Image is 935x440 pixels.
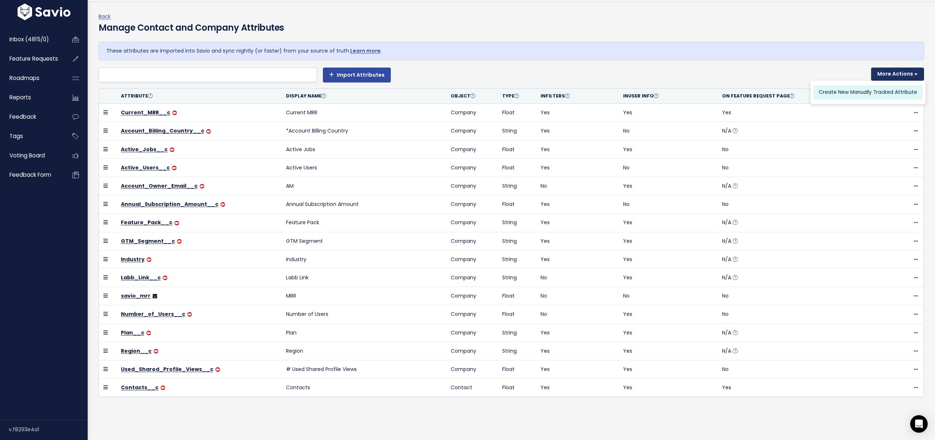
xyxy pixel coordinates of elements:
[2,147,61,164] a: Voting Board
[200,184,204,188] img: salesforce-icon.deb8f6f1a988.png
[121,200,218,208] a: Annual_Subscription_Amount__c
[718,89,883,104] th: On Feature Request Page
[718,287,883,305] td: No
[2,167,61,183] a: Feedback form
[446,324,498,342] td: Company
[446,177,498,195] td: Company
[502,93,519,99] span: Type
[446,122,498,140] td: Company
[282,140,447,158] td: Active Jobs
[153,294,157,298] img: logo.26a6f98a5b24.png
[446,379,498,397] td: Contact
[546,93,570,99] span: Filters
[498,195,536,214] td: Float
[121,237,175,245] a: GTM_Segment__c
[536,250,619,268] td: Yes
[121,310,185,318] a: Number_of_Users__c
[323,68,391,82] button: Import Attributes
[718,342,883,360] td: N/A
[718,158,883,177] td: No
[9,132,23,140] span: Tags
[282,158,447,177] td: Active Users
[498,177,536,195] td: String
[121,347,152,355] a: Region__c
[498,158,536,177] td: Float
[282,250,447,268] td: Industry
[619,140,718,158] td: Yes
[718,104,883,122] td: Yes
[2,128,61,145] a: Tags
[147,257,151,262] img: salesforce-icon.deb8f6f1a988.png
[718,214,883,232] td: N/A
[718,360,883,378] td: No
[282,195,447,214] td: Annual Subscription Amount
[536,324,619,342] td: Yes
[536,89,619,104] th: In
[9,420,88,439] div: v.f8293e4a1
[2,108,61,125] a: Feedback
[498,250,536,268] td: String
[619,268,718,287] td: Yes
[282,342,447,360] td: Region
[619,104,718,122] td: Yes
[121,329,144,336] a: Plan__c
[16,4,72,20] img: logo-white.9d6f32f41409.svg
[121,274,161,281] a: Labb_Link__c
[9,74,39,82] span: Roadmaps
[536,379,619,397] td: Yes
[619,89,718,104] th: In
[718,122,883,140] td: N/A
[619,158,718,177] td: No
[498,360,536,378] td: Float
[282,287,447,305] td: MRR
[99,13,111,20] a: Back
[282,177,447,195] td: AM
[446,158,498,177] td: Company
[121,292,150,299] a: savio_mrr
[536,232,619,250] td: Yes
[619,177,718,195] td: Yes
[813,85,923,100] a: Create New Manually Tracked Attribute
[451,93,475,99] span: Object
[2,50,61,67] a: Feature Requests
[146,331,151,335] img: salesforce-icon.deb8f6f1a988.png
[536,268,619,287] td: No
[154,349,158,353] img: salesforce-icon.deb8f6f1a988.png
[282,232,447,250] td: GTM Segment
[282,379,447,397] td: Contacts
[619,324,718,342] td: Yes
[121,146,168,153] a: Active_Jobs__c
[221,202,225,207] img: salesforce-icon.deb8f6f1a988.png
[121,127,204,134] a: Account_Billing_Country__c
[172,111,177,115] img: salesforce-icon.deb8f6f1a988.png
[117,89,282,104] th: Attribute
[498,104,536,122] td: Float
[619,360,718,378] td: Yes
[536,360,619,378] td: Yes
[170,148,174,152] img: salesforce-icon.deb8f6f1a988.png
[121,384,159,391] a: Contacts__c
[536,140,619,158] td: Yes
[619,250,718,268] td: Yes
[718,140,883,158] td: No
[536,177,619,195] td: No
[106,46,916,56] p: These attributes are imported into Savio and sync nightly (or faster) from your source of truth. .
[446,342,498,360] td: Company
[619,195,718,214] td: No
[121,219,172,226] a: Feature_Pack__c
[161,386,165,390] img: salesforce-icon.deb8f6f1a988.png
[121,182,198,190] a: Account_Owner_Email__c
[619,379,718,397] td: Yes
[9,152,45,159] span: Voting Board
[619,305,718,324] td: Yes
[498,268,536,287] td: String
[9,35,49,43] span: Inbox (4815/0)
[99,21,284,34] h4: Manage Contact and Company Attributes
[536,287,619,305] td: No
[446,305,498,324] td: Company
[498,140,536,158] td: Float
[282,89,447,104] th: Display Name
[619,232,718,250] td: Yes
[282,104,447,122] td: Current MRR
[871,68,924,81] button: More Actions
